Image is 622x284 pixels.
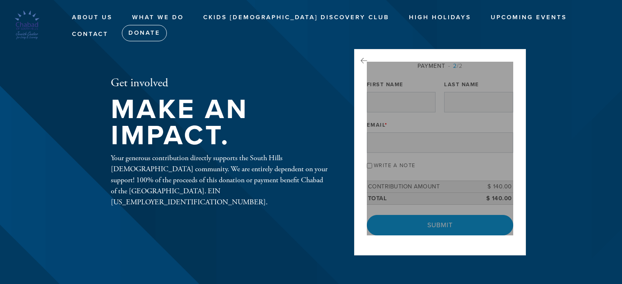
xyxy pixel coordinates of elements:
[485,10,573,25] a: Upcoming Events
[403,10,477,25] a: High Holidays
[111,152,328,208] div: Your generous contribution directly supports the South Hills [DEMOGRAPHIC_DATA] community. We are...
[126,10,190,25] a: What We Do
[111,96,328,149] h1: Make an impact.
[111,76,328,90] h2: Get involved
[12,10,42,40] img: Untitled%20design%20%2817%29.png
[197,10,395,25] a: CKids [DEMOGRAPHIC_DATA] Discovery Club
[66,10,119,25] a: About us
[66,27,115,42] a: Contact
[122,25,167,41] a: Donate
